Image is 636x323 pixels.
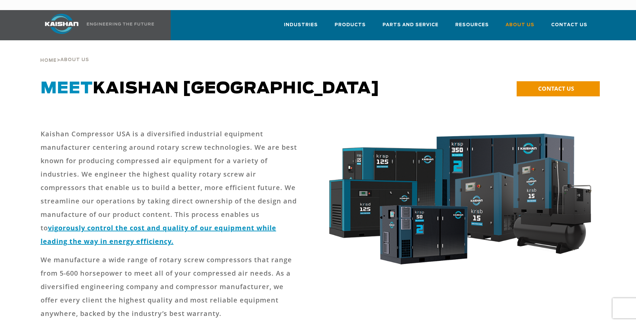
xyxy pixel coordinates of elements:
[41,253,301,320] p: We manufacture a wide range of rotary screw compressors that range from 5-600 horsepower to meet ...
[284,21,318,29] span: Industries
[506,16,534,39] a: About Us
[455,21,489,29] span: Resources
[40,57,57,63] a: Home
[551,16,587,39] a: Contact Us
[455,16,489,39] a: Resources
[335,21,366,29] span: Products
[551,21,587,29] span: Contact Us
[335,16,366,39] a: Products
[41,81,380,97] span: Kaishan [GEOGRAPHIC_DATA]
[87,22,154,26] img: Engineering the future
[40,40,89,66] div: >
[284,16,318,39] a: Industries
[41,81,93,97] span: Meet
[506,21,534,29] span: About Us
[41,127,301,248] p: Kaishan Compressor USA is a diversified industrial equipment manufacturer centering around rotary...
[538,85,574,92] span: CONTACT US
[40,58,57,63] span: Home
[383,16,439,39] a: Parts and Service
[322,127,596,276] img: krsb
[383,21,439,29] span: Parts and Service
[517,81,600,96] a: CONTACT US
[37,10,155,40] a: Kaishan USA
[60,58,89,62] span: About Us
[41,223,276,246] a: vigorously control the cost and quality of our equipment while leading the way in energy efficiency.
[37,14,87,34] img: kaishan logo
